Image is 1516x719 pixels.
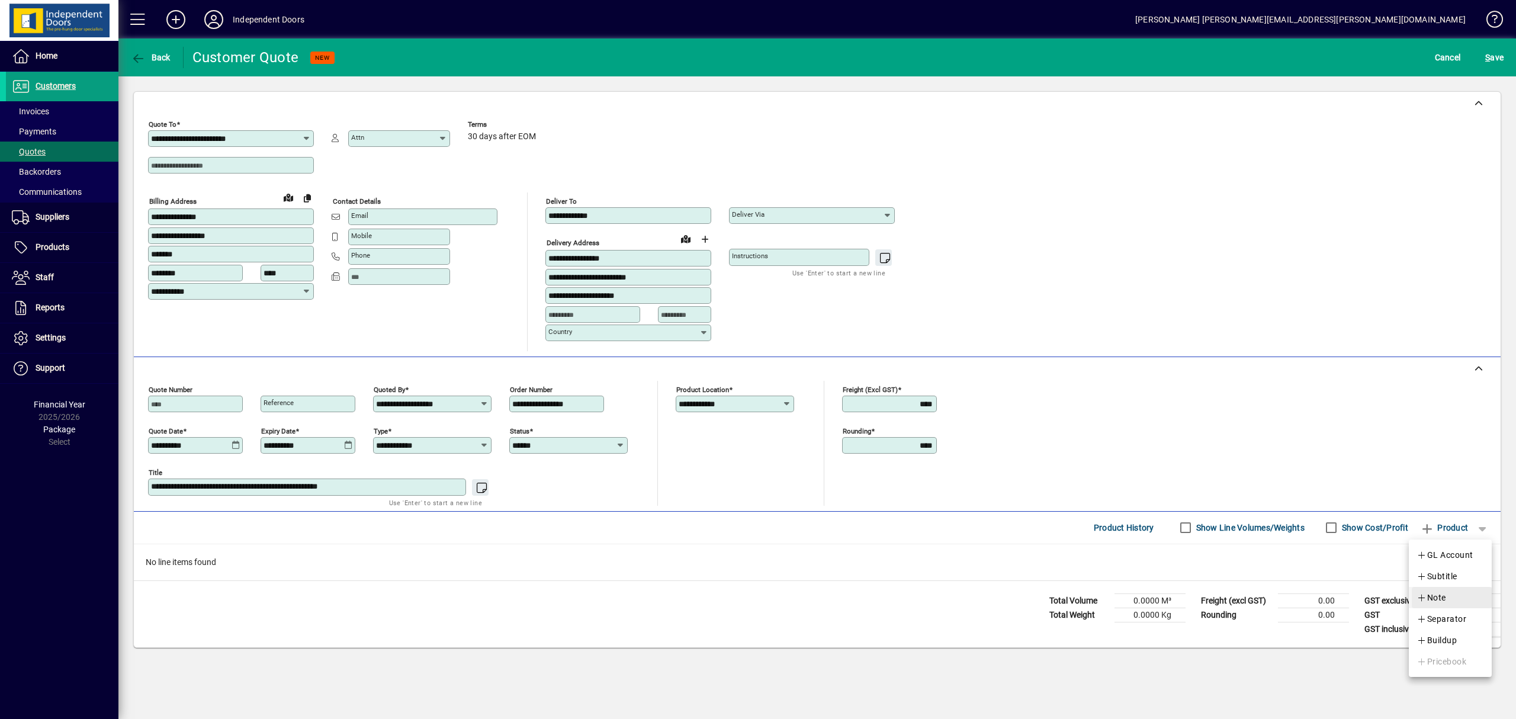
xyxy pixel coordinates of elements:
button: GL Account [1409,544,1492,566]
button: Pricebook [1409,651,1492,672]
span: Pricebook [1417,654,1466,669]
span: Note [1417,590,1446,605]
button: Note [1409,587,1492,608]
span: Subtitle [1417,569,1457,583]
span: Separator [1417,612,1466,626]
button: Separator [1409,608,1492,630]
button: Buildup [1409,630,1492,651]
button: Subtitle [1409,566,1492,587]
span: Buildup [1417,633,1457,647]
span: GL Account [1417,548,1473,562]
